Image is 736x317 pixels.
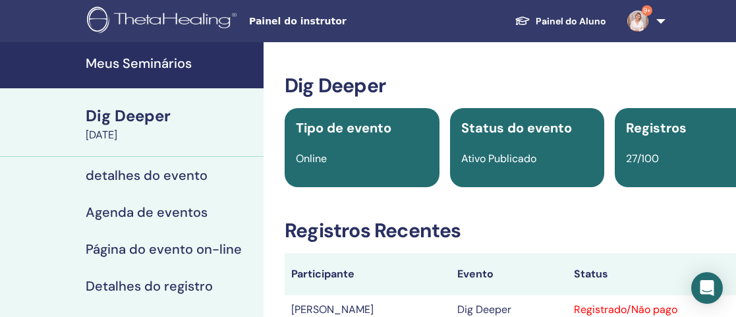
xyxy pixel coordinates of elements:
[285,253,451,295] th: Participante
[296,119,391,136] span: Tipo de evento
[626,119,687,136] span: Registros
[642,5,652,16] span: 9+
[249,14,447,28] span: Painel do instrutor
[451,253,567,295] th: Evento
[461,119,572,136] span: Status do evento
[87,7,241,36] img: logo.png
[691,272,723,304] div: Open Intercom Messenger
[86,204,208,220] h4: Agenda de eventos
[296,152,327,165] span: Online
[515,15,530,26] img: graduation-cap-white.svg
[86,127,256,143] div: [DATE]
[461,152,536,165] span: Ativo Publicado
[626,152,659,165] span: 27/100
[627,11,648,32] img: default.jpg
[86,278,213,294] h4: Detalhes do registro
[86,105,256,127] div: Dig Deeper
[86,55,256,71] h4: Meus Seminários
[78,105,264,143] a: Dig Deeper[DATE]
[86,241,242,257] h4: Página do evento on-line
[504,9,617,34] a: Painel do Aluno
[86,167,208,183] h4: detalhes do evento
